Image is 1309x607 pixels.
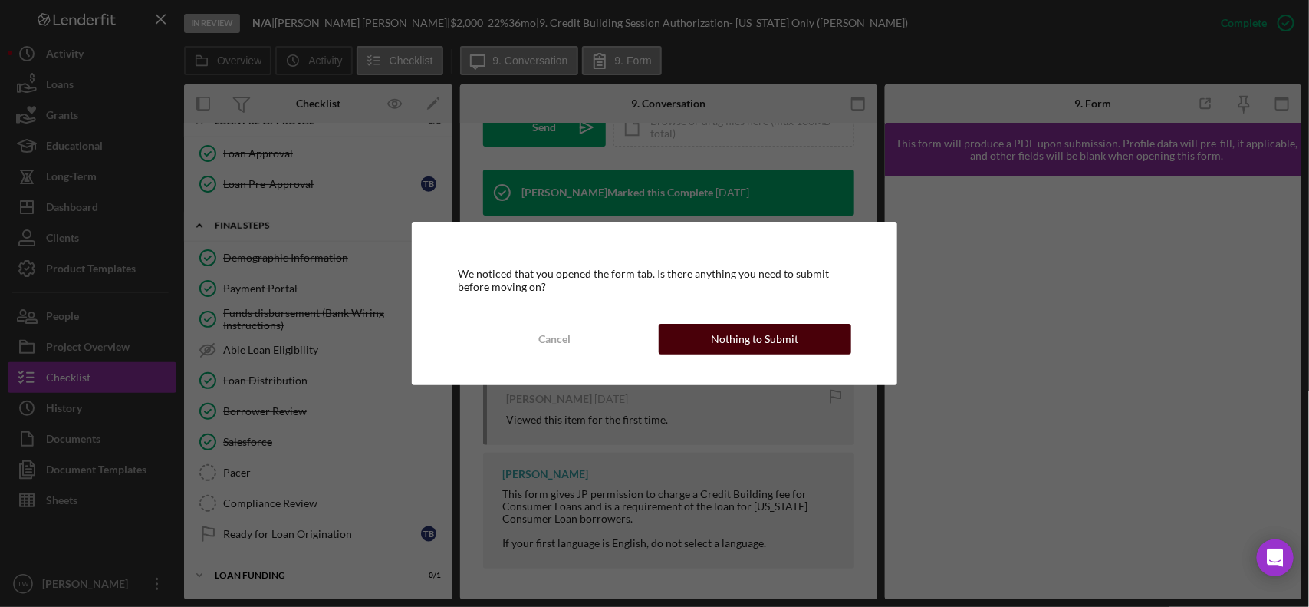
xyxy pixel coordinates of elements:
[458,324,650,355] button: Cancel
[659,324,851,355] button: Nothing to Submit
[538,324,571,355] div: Cancel
[1257,539,1294,576] div: Open Intercom Messenger
[711,324,798,355] div: Nothing to Submit
[458,268,850,292] div: We noticed that you opened the form tab. Is there anything you need to submit before moving on?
